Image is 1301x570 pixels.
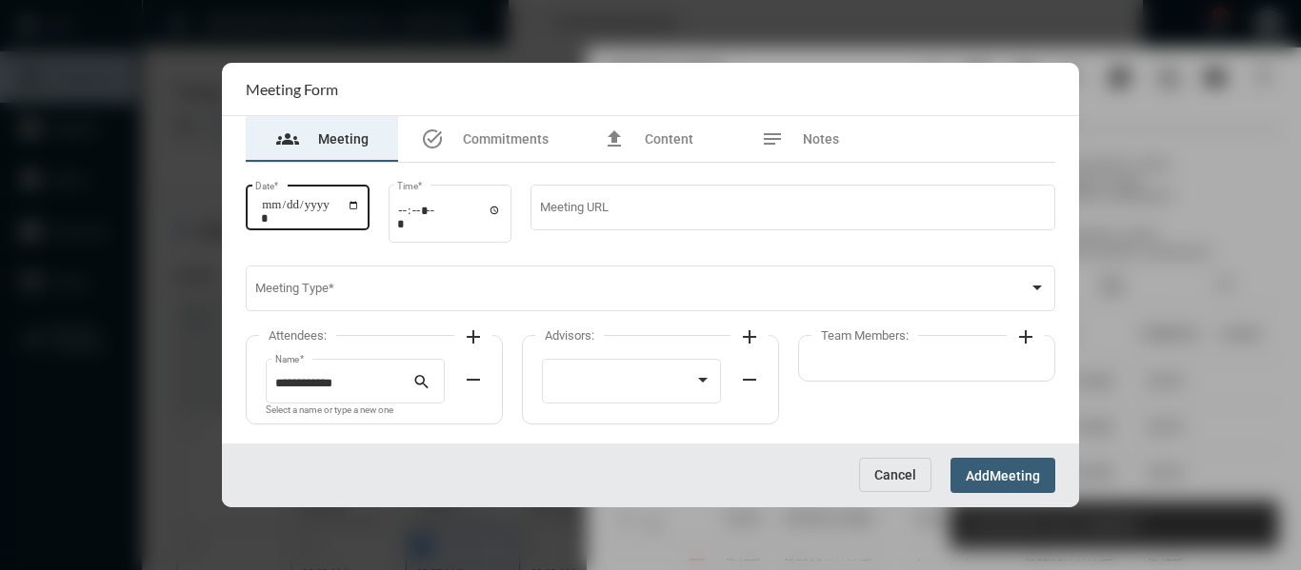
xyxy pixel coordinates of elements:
span: Commitments [463,131,549,147]
mat-icon: search [412,372,435,395]
mat-icon: groups [276,128,299,150]
button: AddMeeting [951,458,1055,493]
label: Attendees: [259,328,336,343]
mat-icon: add [462,325,485,348]
mat-icon: remove [462,368,485,391]
mat-icon: add [1014,325,1037,348]
mat-icon: file_upload [603,128,626,150]
mat-hint: Select a name or type a new one [266,405,393,416]
h2: Meeting Form [246,80,338,98]
span: Notes [803,131,839,147]
span: Content [645,131,693,147]
span: Cancel [874,467,916,482]
mat-icon: notes [761,128,784,150]
span: Meeting [990,468,1040,483]
mat-icon: task_alt [421,128,444,150]
label: Advisors: [535,328,604,343]
span: Add [966,468,990,483]
mat-icon: remove [738,368,761,391]
span: Meeting [318,131,369,147]
mat-icon: add [738,325,761,348]
label: Team Members: [811,328,918,343]
button: Cancel [859,458,931,492]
